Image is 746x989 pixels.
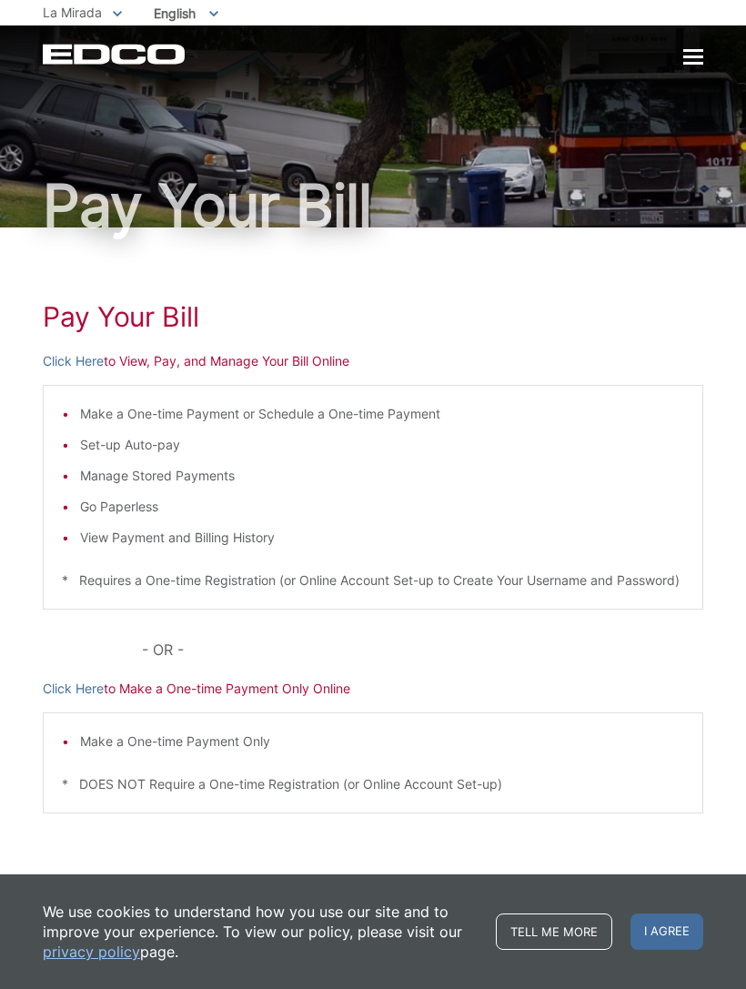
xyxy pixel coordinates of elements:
a: Click Here [43,351,104,371]
a: EDCD logo. Return to the homepage. [43,44,187,65]
p: We use cookies to understand how you use our site and to improve your experience. To view our pol... [43,902,478,962]
h1: Pay Your Bill [43,300,703,333]
p: - OR - [142,637,703,662]
a: Click Here [43,679,104,699]
li: Set-up Auto-pay [80,435,684,455]
a: privacy policy [43,942,140,962]
span: La Mirada [43,5,102,20]
p: to View, Pay, and Manage Your Bill Online [43,351,703,371]
a: Tell me more [496,913,612,950]
li: Make a One-time Payment or Schedule a One-time Payment [80,404,684,424]
p: * DOES NOT Require a One-time Registration (or Online Account Set-up) [62,774,684,794]
p: to Make a One-time Payment Only Online [43,679,703,699]
p: * Requires a One-time Registration (or Online Account Set-up to Create Your Username and Password) [62,570,684,590]
li: Go Paperless [80,497,684,517]
span: I agree [630,913,703,950]
li: View Payment and Billing History [80,528,684,548]
li: Manage Stored Payments [80,466,684,486]
h1: Pay Your Bill [43,177,703,235]
li: Make a One-time Payment Only [80,732,684,752]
